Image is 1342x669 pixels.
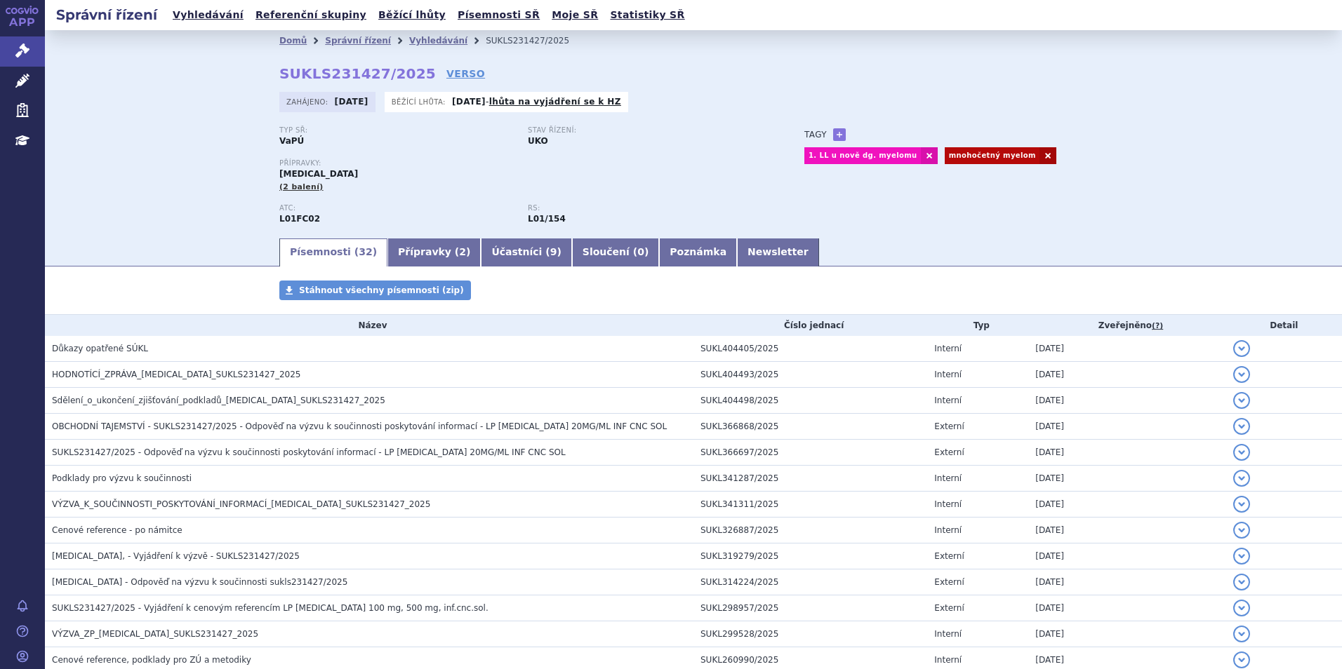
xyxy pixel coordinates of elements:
[693,440,927,466] td: SUKL366697/2025
[693,362,927,388] td: SUKL404493/2025
[693,414,927,440] td: SUKL366868/2025
[1233,470,1250,487] button: detail
[52,447,566,457] span: SUKLS231427/2025 - Odpověď na výzvu k součinnosti poskytování informací - LP SARCLISA 20MG/ML INF...
[52,551,300,561] span: SARCLISA, - Vyjádření k výzvě - SUKLS231427/2025
[737,238,819,266] a: Newsletter
[693,388,927,414] td: SUKL404498/2025
[1028,569,1225,595] td: [DATE]
[693,569,927,595] td: SUKL314224/2025
[934,603,964,613] span: Externí
[52,629,258,639] span: VÝZVA_ZP_SARCLISA_SUKLS231427_2025
[1233,418,1250,435] button: detail
[409,36,467,46] a: Vyhledávání
[286,96,331,107] span: Zahájeno:
[693,492,927,518] td: SUKL341311/2025
[52,655,251,665] span: Cenové reference, podklady pro ZÚ a metodiky
[168,6,248,25] a: Vyhledávání
[637,246,644,257] span: 0
[279,281,471,300] a: Stáhnout všechny písemnosti (zip)
[52,577,347,587] span: SARCLISA - Odpověď na výzvu k součinnosti sukls231427/2025
[528,136,548,146] strong: UKO
[452,97,486,107] strong: [DATE]
[279,182,324,191] span: (2 balení)
[934,344,962,353] span: Interní
[1028,388,1225,414] td: [DATE]
[279,159,776,168] p: Přípravky:
[934,629,962,639] span: Interní
[693,543,927,569] td: SUKL319279/2025
[528,126,762,135] p: Stav řízení:
[279,36,307,46] a: Domů
[572,238,659,266] a: Sloučení (0)
[1028,543,1225,569] td: [DATE]
[392,96,449,107] span: Běžící lhůta:
[1233,626,1250,642] button: detail
[453,6,544,25] a: Písemnosti SŘ
[528,214,566,224] strong: izatuximab
[934,473,962,483] span: Interní
[52,370,301,379] span: HODNOTÍCÍ_ZPRÁVA_SARCLISA_SUKLS231427_2025
[279,126,514,135] p: Typ SŘ:
[693,466,927,492] td: SUKL341287/2025
[1028,362,1225,388] td: [DATE]
[693,315,927,336] th: Číslo jednací
[335,97,368,107] strong: [DATE]
[934,655,962,665] span: Interní
[547,6,602,25] a: Moje SŘ
[1233,366,1250,383] button: detail
[1233,496,1250,513] button: detail
[279,169,358,179] span: [MEDICAL_DATA]
[1226,315,1342,336] th: Detail
[1028,621,1225,647] td: [DATE]
[1028,315,1225,336] th: Zveřejněno
[934,577,964,587] span: Externí
[1028,492,1225,518] td: [DATE]
[1233,651,1250,668] button: detail
[945,147,1039,164] a: mnohočetný myelom
[481,238,571,266] a: Účastníci (9)
[934,525,962,535] span: Interní
[693,621,927,647] td: SUKL299528/2025
[1233,574,1250,590] button: detail
[279,204,514,212] p: ATC:
[1028,336,1225,362] td: [DATE]
[452,96,621,107] p: -
[1233,600,1250,616] button: detail
[1233,548,1250,565] button: detail
[446,67,485,81] a: VERSO
[1028,414,1225,440] td: [DATE]
[359,246,372,257] span: 32
[934,447,964,457] span: Externí
[804,126,827,143] h3: Tagy
[934,499,962,509] span: Interní
[693,518,927,543] td: SUKL326887/2025
[459,246,466,257] span: 2
[1028,466,1225,492] td: [DATE]
[934,396,962,405] span: Interní
[489,97,621,107] a: lhůta na vyjádření se k HZ
[804,147,921,164] a: 1. LL u nově dg. myelomu
[934,421,964,431] span: Externí
[325,36,391,46] a: Správní řízení
[279,238,387,266] a: Písemnosti (32)
[550,246,557,257] span: 9
[693,336,927,362] td: SUKL404405/2025
[1233,340,1250,357] button: detail
[659,238,737,266] a: Poznámka
[279,136,304,146] strong: VaPÚ
[387,238,481,266] a: Přípravky (2)
[1233,392,1250,409] button: detail
[52,473,192,483] span: Podklady pro výzvu k součinnosti
[52,344,148,353] span: Důkazy opatřené SÚKL
[927,315,1028,336] th: Typ
[606,6,689,25] a: Statistiky SŘ
[279,214,320,224] strong: IZATUXIMAB
[833,128,846,141] a: +
[934,551,964,561] span: Externí
[693,595,927,621] td: SUKL298957/2025
[374,6,450,25] a: Běžící lhůty
[934,370,962,379] span: Interní
[1028,518,1225,543] td: [DATE]
[52,499,430,509] span: VÝZVA_K_SOUČINNOSTI_POSKYTOVÁNÍ_INFORMACÍ_SARCLISA_SUKLS231427_2025
[45,315,693,336] th: Název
